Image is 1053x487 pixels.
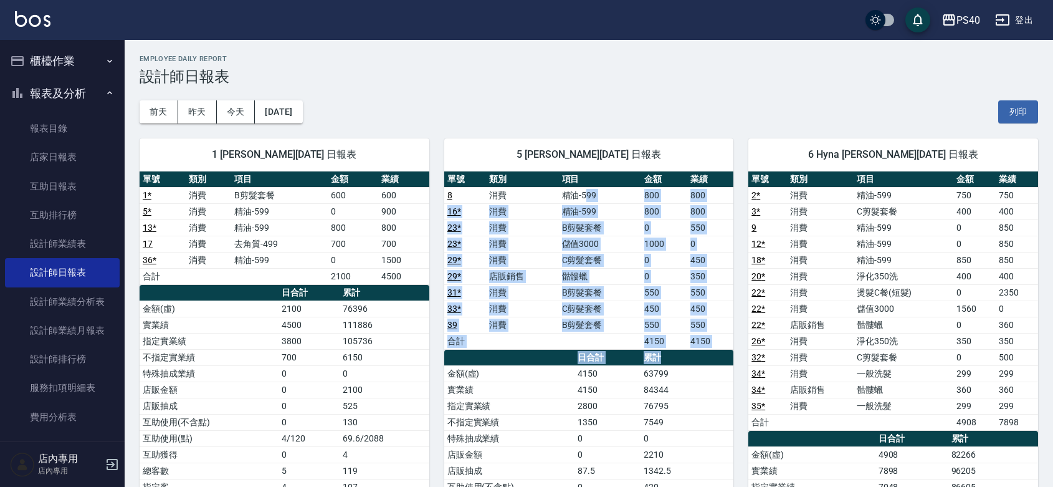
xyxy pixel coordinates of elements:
[340,430,429,446] td: 69.6/2088
[143,239,153,249] a: 17
[486,284,559,301] td: 消費
[996,333,1038,349] td: 350
[641,446,733,463] td: 2210
[140,430,279,446] td: 互助使用(點)
[231,187,328,203] td: B剪髮套餐
[787,171,854,188] th: 類別
[486,203,559,219] td: 消費
[378,187,429,203] td: 600
[953,333,996,349] td: 350
[748,446,875,463] td: 金額(虛)
[687,203,733,219] td: 800
[328,268,378,284] td: 2100
[948,463,1038,479] td: 96205
[996,398,1038,414] td: 299
[787,382,854,398] td: 店販銷售
[444,463,575,479] td: 店販抽成
[328,187,378,203] td: 600
[787,365,854,382] td: 消費
[996,171,1038,188] th: 業績
[140,398,279,414] td: 店販抽成
[574,398,641,414] td: 2800
[953,349,996,365] td: 0
[854,252,953,268] td: 精油-599
[340,301,429,317] td: 76396
[641,252,687,268] td: 0
[854,317,953,333] td: 骷髏蠟
[279,414,340,430] td: 0
[378,252,429,268] td: 1500
[279,382,340,398] td: 0
[140,414,279,430] td: 互助使用(不含點)
[559,203,642,219] td: 精油-599
[444,382,575,398] td: 實業績
[328,171,378,188] th: 金額
[5,172,120,201] a: 互助日報表
[340,414,429,430] td: 130
[574,382,641,398] td: 4150
[279,463,340,479] td: 5
[996,349,1038,365] td: 500
[444,430,575,446] td: 特殊抽成業績
[140,349,279,365] td: 不指定實業績
[641,268,687,284] td: 0
[328,219,378,236] td: 800
[38,453,102,465] h5: 店內專用
[231,219,328,236] td: 精油-599
[787,268,854,284] td: 消費
[953,317,996,333] td: 0
[641,236,687,252] td: 1000
[378,268,429,284] td: 4500
[787,252,854,268] td: 消費
[486,187,559,203] td: 消費
[559,187,642,203] td: 精油-599
[854,333,953,349] td: 淨化350洗
[340,382,429,398] td: 2100
[996,284,1038,301] td: 2350
[5,77,120,110] button: 報表及分析
[641,317,687,333] td: 550
[996,219,1038,236] td: 850
[641,350,733,366] th: 累計
[140,268,186,284] td: 合計
[854,219,953,236] td: 精油-599
[953,187,996,203] td: 750
[854,203,953,219] td: C剪髮套餐
[486,317,559,333] td: 消費
[559,171,642,188] th: 項目
[875,463,948,479] td: 7898
[559,219,642,236] td: B剪髮套餐
[15,11,50,27] img: Logo
[990,9,1038,32] button: 登出
[340,365,429,382] td: 0
[854,187,953,203] td: 精油-599
[687,333,733,349] td: 4150
[279,301,340,317] td: 2100
[687,236,733,252] td: 0
[279,398,340,414] td: 0
[953,236,996,252] td: 0
[378,171,429,188] th: 業績
[328,203,378,219] td: 0
[231,236,328,252] td: 去角質-499
[854,398,953,414] td: 一般洗髮
[574,414,641,430] td: 1350
[574,430,641,446] td: 0
[854,365,953,382] td: 一般洗髮
[217,100,255,123] button: 今天
[996,236,1038,252] td: 850
[186,219,232,236] td: 消費
[641,463,733,479] td: 1342.5
[279,285,340,301] th: 日合計
[854,284,953,301] td: 燙髮C餐(短髮)
[641,398,733,414] td: 76795
[186,203,232,219] td: 消費
[641,382,733,398] td: 84344
[447,190,452,200] a: 8
[186,236,232,252] td: 消費
[787,236,854,252] td: 消費
[559,284,642,301] td: B剪髮套餐
[279,349,340,365] td: 700
[5,403,120,432] a: 費用分析表
[155,148,414,161] span: 1 [PERSON_NAME][DATE] 日報表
